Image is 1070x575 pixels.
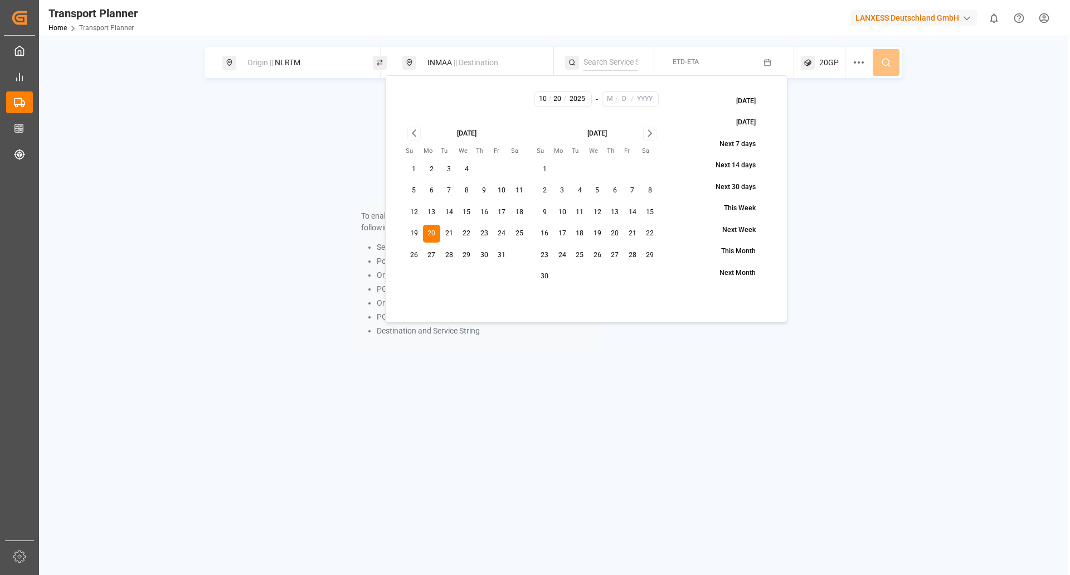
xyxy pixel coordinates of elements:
button: ETD-ETA [661,52,787,74]
th: Monday [553,146,571,157]
input: D [617,94,631,104]
li: Service String [377,241,592,253]
th: Wednesday [588,146,606,157]
button: Next Week [697,220,767,240]
button: 4 [571,182,589,200]
th: Friday [493,146,511,157]
button: 26 [588,247,606,264]
th: Friday [624,146,641,157]
button: This Week [698,199,767,219]
button: 4 [458,161,476,178]
button: 25 [571,247,589,264]
button: 12 [405,204,423,221]
button: 10 [553,204,571,221]
button: LANXESS Deutschland GmbH [851,7,981,28]
div: INMAA [421,52,541,73]
button: 16 [475,204,493,221]
div: NLRTM [241,52,361,73]
button: 28 [440,247,458,264]
button: 27 [606,247,624,264]
button: 20 [606,225,624,243]
input: YYYY [566,94,589,104]
li: Port Pair [377,255,592,267]
button: 6 [606,182,624,200]
button: 18 [510,204,528,221]
th: Saturday [510,146,528,157]
button: 19 [405,225,423,243]
div: LANXESS Deutschland GmbH [851,10,977,26]
button: Go to next month [643,127,657,141]
input: M [537,94,549,104]
th: Sunday [405,146,423,157]
span: 20GP [819,57,839,69]
button: 14 [624,204,641,221]
div: [DATE] [457,129,476,139]
button: 13 [423,204,441,221]
span: / [615,94,618,104]
button: 29 [458,247,476,264]
button: 1 [536,161,554,178]
button: 2 [536,182,554,200]
button: [DATE] [711,113,767,133]
button: 30 [536,268,554,286]
a: Home [48,24,67,32]
button: 2 [423,161,441,178]
button: 9 [536,204,554,221]
span: / [563,94,566,104]
li: Origin and Service String [377,297,592,309]
button: 22 [641,225,659,243]
button: 23 [536,247,554,264]
button: 22 [458,225,476,243]
button: Help Center [1006,6,1032,31]
th: Thursday [475,146,493,157]
button: show 0 new notifications [981,6,1006,31]
button: Go to previous month [407,127,421,141]
span: / [548,94,551,104]
button: 27 [423,247,441,264]
button: 21 [440,225,458,243]
button: This Month [695,242,767,262]
button: 8 [458,182,476,200]
button: 18 [571,225,589,243]
button: 17 [553,225,571,243]
button: Next 7 days [694,134,767,154]
button: 29 [641,247,659,264]
button: 26 [405,247,423,264]
button: 8 [641,182,659,200]
button: 24 [493,225,511,243]
button: 30 [475,247,493,264]
th: Tuesday [571,146,589,157]
th: Tuesday [440,146,458,157]
button: 28 [624,247,641,264]
button: 5 [405,182,423,200]
li: Origin and Destination [377,269,592,281]
button: 10 [493,182,511,200]
div: Transport Planner [48,5,138,22]
li: POD and Service String [377,311,592,323]
span: || Destination [454,58,498,67]
button: 5 [588,182,606,200]
button: 23 [475,225,493,243]
button: 15 [641,204,659,221]
button: 9 [475,182,493,200]
button: 24 [553,247,571,264]
th: Sunday [536,146,554,157]
span: Origin || [247,58,273,67]
th: Monday [423,146,441,157]
button: 21 [624,225,641,243]
button: 15 [458,204,476,221]
button: 3 [440,161,458,178]
input: Search Service String [583,54,638,71]
button: Next 14 days [690,156,767,176]
li: POL and Service String [377,283,592,295]
li: Destination and Service String [377,325,592,337]
p: To enable searching, add ETA, ETD, containerType and one of the following: [361,210,592,234]
th: Wednesday [458,146,476,157]
span: / [631,94,634,104]
button: 7 [624,182,641,200]
button: 11 [510,182,528,200]
div: - [596,91,598,107]
button: 6 [423,182,441,200]
button: 25 [510,225,528,243]
button: 3 [553,182,571,200]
